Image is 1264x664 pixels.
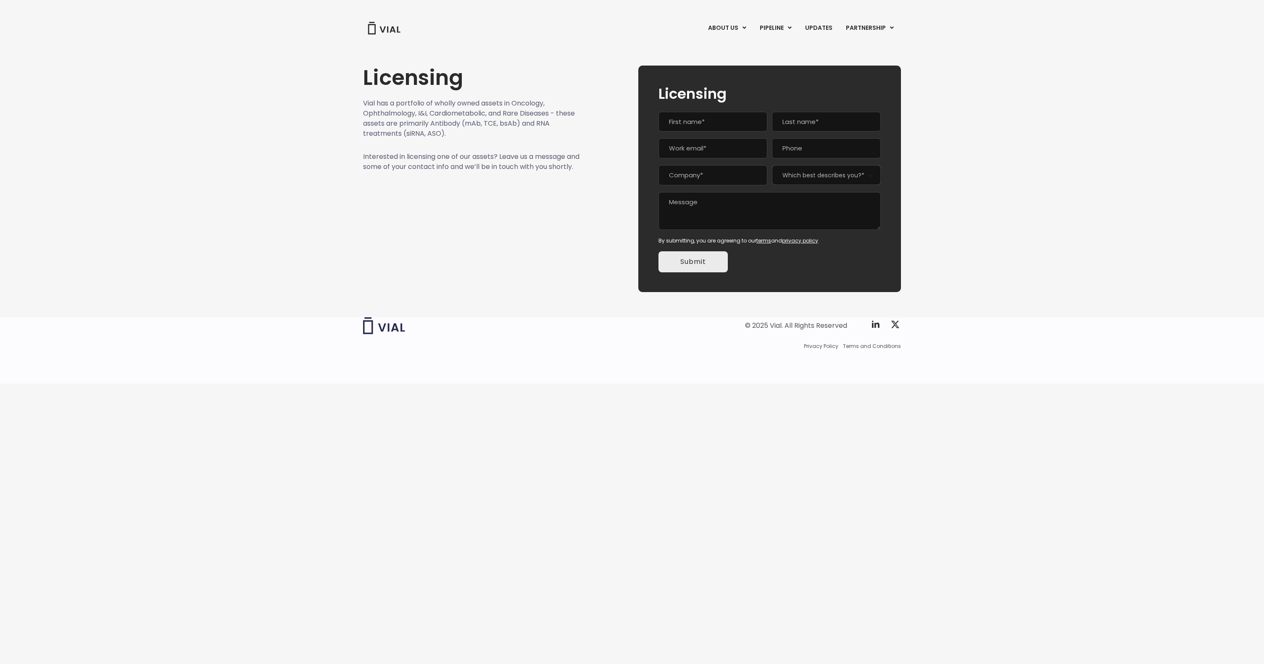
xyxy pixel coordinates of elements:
[363,152,580,172] p: Interested in licensing one of our assets? Leave us a message and some of your contact info and w...
[745,321,847,330] div: © 2025 Vial. All Rights Reserved
[658,251,728,272] input: Submit
[804,343,838,350] a: Privacy Policy
[839,21,901,35] a: PARTNERSHIPMenu Toggle
[772,165,881,185] span: Which best describes you?*
[843,343,901,350] a: Terms and Conditions
[753,21,798,35] a: PIPELINEMenu Toggle
[658,86,881,102] h2: Licensing
[772,138,881,158] input: Phone
[367,22,401,34] img: Vial Logo
[658,165,767,185] input: Company*
[782,237,818,244] a: privacy policy
[363,66,580,90] h1: Licensing
[701,21,753,35] a: ABOUT USMenu Toggle
[363,317,405,334] img: Vial logo wih "Vial" spelled out
[658,112,767,132] input: First name*
[658,138,767,158] input: Work email*
[658,237,881,245] div: By submitting, you are agreeing to our and
[798,21,839,35] a: UPDATES
[363,98,580,139] p: Vial has a portfolio of wholly owned assets in Oncology, Ophthalmology, I&I, Cardiometabolic, and...
[772,112,881,132] input: Last name*
[756,237,771,244] a: terms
